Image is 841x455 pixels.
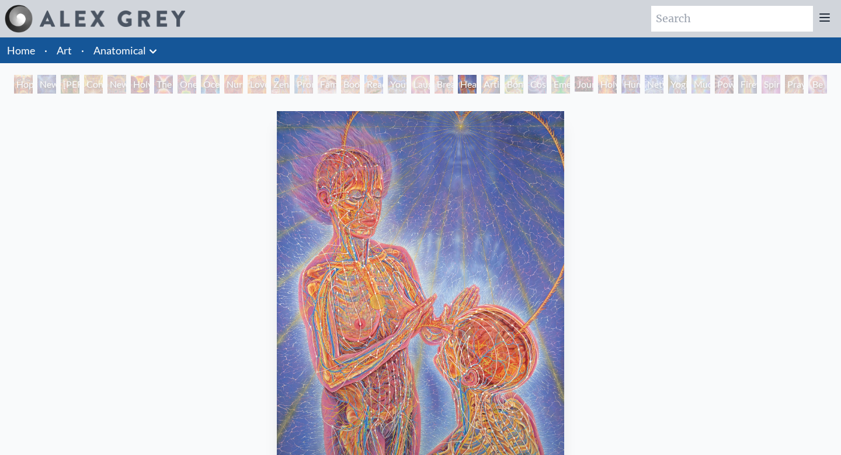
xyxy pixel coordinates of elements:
[57,42,72,58] a: Art
[318,75,336,94] div: Family
[40,37,52,63] li: ·
[364,75,383,94] div: Reading
[84,75,103,94] div: Contemplation
[598,75,617,94] div: Holy Fire
[341,75,360,94] div: Boo-boo
[201,75,220,94] div: Ocean of Love Bliss
[668,75,687,94] div: Yogi & the Möbius Sphere
[575,75,593,94] div: Journey of the Wounded Healer
[738,75,757,94] div: Firewalking
[458,75,477,94] div: Healing
[691,75,710,94] div: Mudra
[411,75,430,94] div: Laughing Man
[551,75,570,94] div: Emerald Grail
[93,42,146,58] a: Anatomical
[651,6,813,32] input: Search
[77,37,89,63] li: ·
[435,75,453,94] div: Breathing
[37,75,56,94] div: New Man [DEMOGRAPHIC_DATA]: [DEMOGRAPHIC_DATA] Mind
[14,75,33,94] div: Hope
[528,75,547,94] div: Cosmic Lovers
[481,75,500,94] div: Artist's Hand
[61,75,79,94] div: [PERSON_NAME] & Eve
[7,44,35,57] a: Home
[107,75,126,94] div: New Man New Woman
[294,75,313,94] div: Promise
[131,75,150,94] div: Holy Grail
[762,75,780,94] div: Spirit Animates the Flesh
[388,75,406,94] div: Young & Old
[785,75,804,94] div: Praying Hands
[178,75,196,94] div: One Taste
[645,75,663,94] div: Networks
[715,75,734,94] div: Power to the Peaceful
[271,75,290,94] div: Zena Lotus
[248,75,266,94] div: Love Circuit
[505,75,523,94] div: Bond
[621,75,640,94] div: Human Geometry
[224,75,243,94] div: Nursing
[154,75,173,94] div: The Kiss
[808,75,827,94] div: Be a Good Human Being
